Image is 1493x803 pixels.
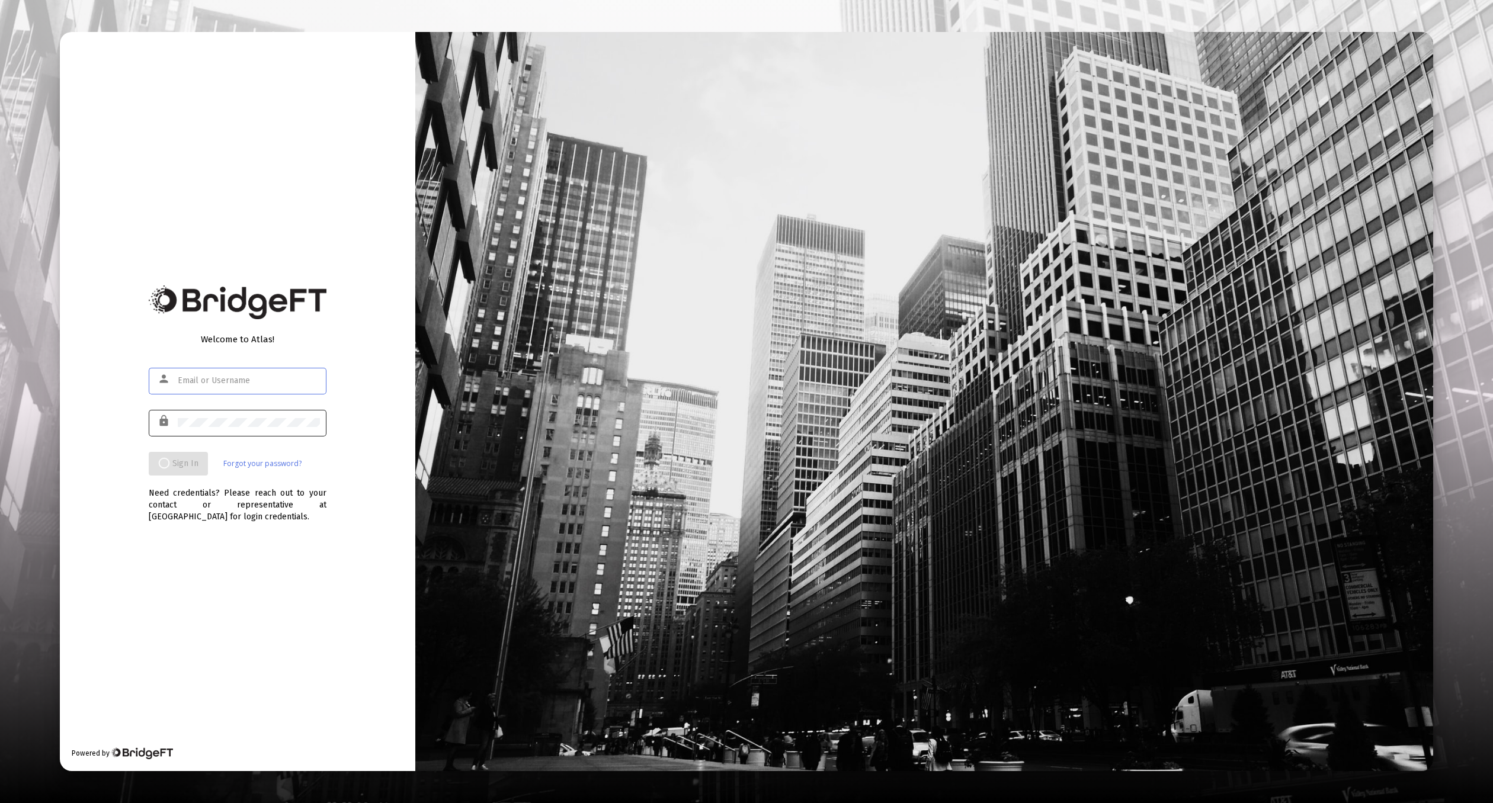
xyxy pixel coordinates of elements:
[158,414,172,428] mat-icon: lock
[158,458,198,468] span: Sign In
[158,372,172,386] mat-icon: person
[149,285,326,319] img: Bridge Financial Technology Logo
[149,452,208,476] button: Sign In
[111,747,173,759] img: Bridge Financial Technology Logo
[178,376,320,386] input: Email or Username
[149,476,326,523] div: Need credentials? Please reach out to your contact or representative at [GEOGRAPHIC_DATA] for log...
[72,747,173,759] div: Powered by
[223,458,302,470] a: Forgot your password?
[149,333,326,345] div: Welcome to Atlas!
